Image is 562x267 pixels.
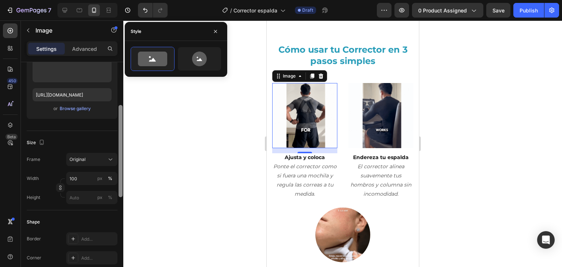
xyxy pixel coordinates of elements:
button: 0 product assigned [412,3,483,18]
p: 7 [48,6,51,15]
div: px [97,175,102,182]
span: or [53,104,58,113]
div: Add... [81,255,116,262]
div: Add... [81,236,116,242]
button: Browse gallery [59,105,91,112]
div: px [97,194,102,201]
label: Width [27,175,39,182]
span: / [230,7,232,14]
span: Save [492,7,505,14]
div: Beta [5,134,18,140]
button: 7 [3,3,55,18]
label: Height [27,194,40,201]
div: Undo/Redo [138,3,168,18]
div: Browse gallery [60,105,91,112]
span: Draft [302,7,313,14]
button: Save [486,3,510,18]
button: % [95,174,104,183]
span: 0 product assigned [418,7,467,14]
button: Original [66,153,117,166]
div: Open Intercom Messenger [537,231,555,249]
div: Border [27,236,41,242]
span: Corrector espalda [233,7,277,14]
label: Frame [27,156,40,163]
div: Shape [27,219,40,225]
button: px [106,193,115,202]
span: Original [70,156,86,163]
div: 450 [7,78,18,84]
div: % [108,194,112,201]
button: px [106,174,115,183]
div: % [108,175,112,182]
div: Corner [27,255,41,261]
input: px% [66,172,117,185]
p: Image [35,26,98,35]
div: Publish [520,7,538,14]
iframe: Design area [267,20,419,267]
p: Advanced [72,45,97,53]
div: Size [27,138,46,148]
button: Publish [513,3,544,18]
input: px% [66,191,117,204]
p: Settings [36,45,57,53]
button: % [95,193,104,202]
div: Style [131,28,141,35]
input: https://example.com/image.jpg [33,88,112,101]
